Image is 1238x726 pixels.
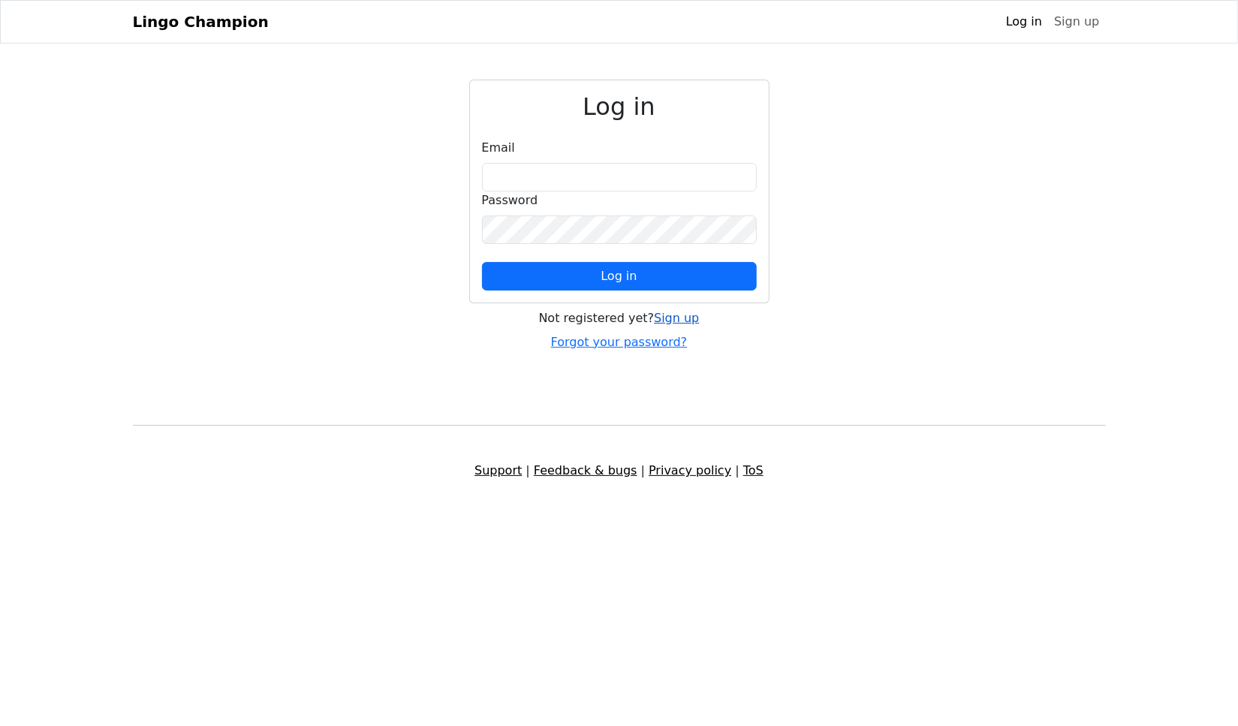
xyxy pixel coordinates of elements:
[601,269,637,283] span: Log in
[1000,7,1048,37] a: Log in
[654,311,699,325] a: Sign up
[469,309,770,327] div: Not registered yet?
[1048,7,1105,37] a: Sign up
[482,262,757,291] button: Log in
[482,139,515,157] label: Email
[482,92,757,121] h2: Log in
[743,463,764,477] a: ToS
[534,463,637,477] a: Feedback & bugs
[124,462,1115,480] div: | | |
[474,463,522,477] a: Support
[482,191,538,209] label: Password
[551,335,688,349] a: Forgot your password?
[649,463,731,477] a: Privacy policy
[133,7,269,37] a: Lingo Champion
